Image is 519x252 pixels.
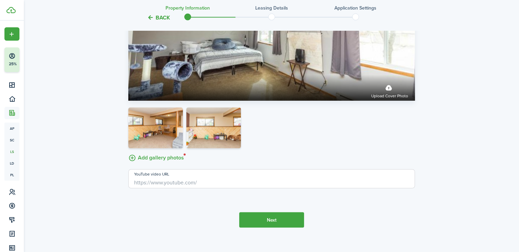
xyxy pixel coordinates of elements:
[4,47,61,72] button: 25%
[4,157,19,169] a: ld
[186,107,241,148] img: 7417730_21_0.jpg
[6,7,16,13] img: TenantCloud
[147,14,170,21] button: Back
[9,61,17,67] p: 25%
[4,169,19,181] a: pl
[4,146,19,157] a: ls
[239,212,304,227] button: Next
[334,4,376,12] h3: Application settings
[371,93,408,100] span: Upload cover photo
[255,4,288,12] h3: Leasing details
[4,134,19,146] a: sc
[128,107,183,148] img: genMid.7417730_22_0.jpg
[4,123,19,134] a: ap
[371,82,408,100] label: Upload cover photo
[165,4,210,12] h3: Property information
[4,27,19,41] button: Open menu
[128,169,415,188] input: https://www.youtube.com/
